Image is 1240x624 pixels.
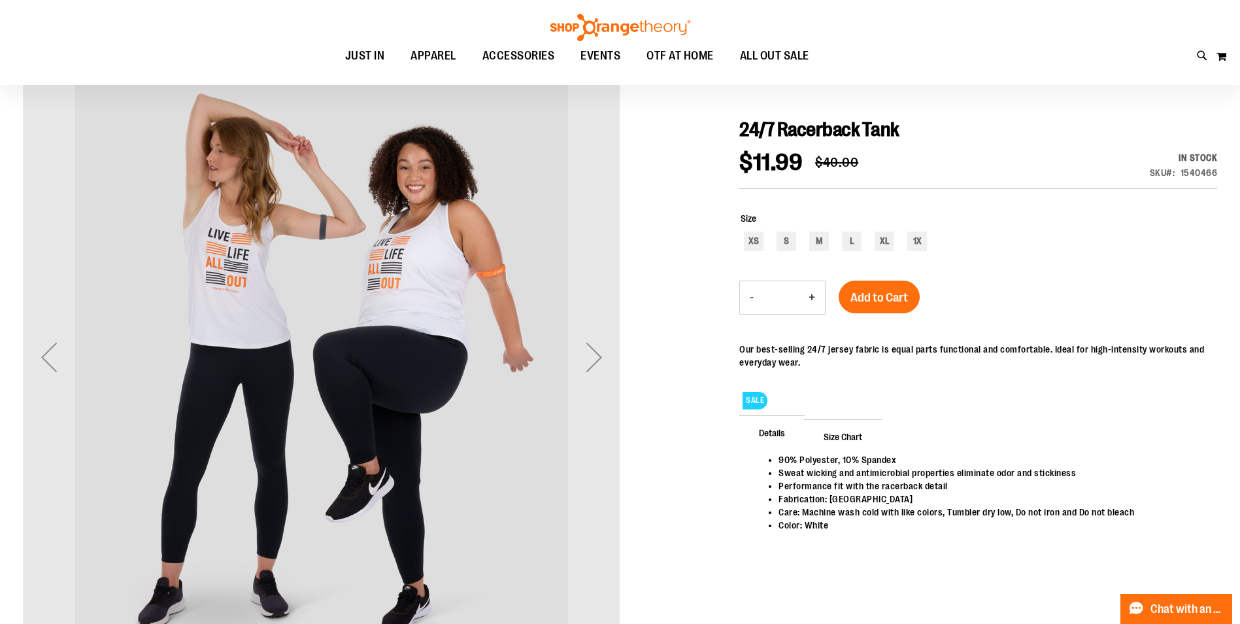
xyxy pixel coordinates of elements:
[739,343,1217,369] div: Our best-selling 24/7 jersey fabric is equal parts functional and comfortable. Ideal for high-int...
[1150,603,1224,615] span: Chat with an Expert
[809,232,829,251] div: M
[777,232,796,251] div: S
[482,41,555,71] span: ACCESSORIES
[875,232,894,251] div: XL
[744,232,763,251] div: XS
[1120,594,1233,624] button: Chat with an Expert
[739,118,899,141] span: 24/7 Racerback Tank
[739,149,802,176] span: $11.99
[779,519,1204,532] li: Color: White
[345,41,385,71] span: JUST IN
[740,41,809,71] span: ALL OUT SALE
[815,155,858,170] span: $40.00
[580,41,620,71] span: EVENTS
[1181,166,1218,179] div: 1540466
[743,392,767,409] span: SALE
[839,281,920,313] button: Add to Cart
[804,419,882,453] span: Size Chart
[1150,167,1175,178] strong: SKU
[779,453,1204,466] li: 90% Polyester, 10% Spandex
[1150,151,1218,164] div: Availability
[850,290,908,305] span: Add to Cart
[907,232,927,251] div: 1X
[799,281,825,314] button: Increase product quantity
[740,281,763,314] button: Decrease product quantity
[741,213,756,224] span: Size
[779,479,1204,493] li: Performance fit with the racerback detail
[779,506,1204,519] li: Care: Machine wash cold with like colors, Tumbler dry low, Do not iron and Do not bleach
[646,41,714,71] span: OTF AT HOME
[842,232,862,251] div: L
[548,14,692,41] img: Shop Orangetheory
[779,466,1204,479] li: Sweat wicking and antimicrobial properties eliminate odor and stickiness
[763,282,799,313] input: Product quantity
[739,415,805,449] span: Details
[411,41,456,71] span: APPAREL
[779,493,1204,506] li: Fabrication: [GEOGRAPHIC_DATA]
[1150,151,1218,164] div: In stock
